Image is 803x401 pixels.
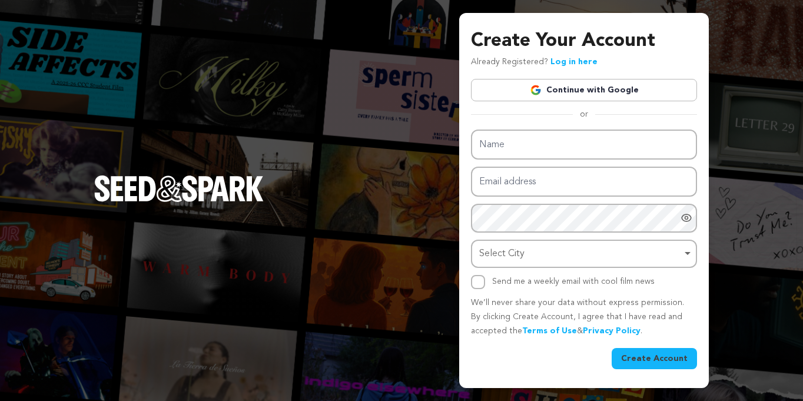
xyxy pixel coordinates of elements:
label: Send me a weekly email with cool film news [492,277,655,286]
div: Select City [479,246,682,263]
button: Create Account [612,348,697,369]
a: Terms of Use [522,327,577,335]
img: Seed&Spark Logo [94,175,264,201]
span: or [573,108,595,120]
a: Seed&Spark Homepage [94,175,264,225]
a: Privacy Policy [583,327,641,335]
a: Log in here [550,58,598,66]
h3: Create Your Account [471,27,697,55]
p: Already Registered? [471,55,598,69]
input: Email address [471,167,697,197]
input: Name [471,130,697,160]
p: We’ll never share your data without express permission. By clicking Create Account, I agree that ... [471,296,697,338]
a: Continue with Google [471,79,697,101]
a: Show password as plain text. Warning: this will display your password on the screen. [681,212,692,224]
img: Google logo [530,84,542,96]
